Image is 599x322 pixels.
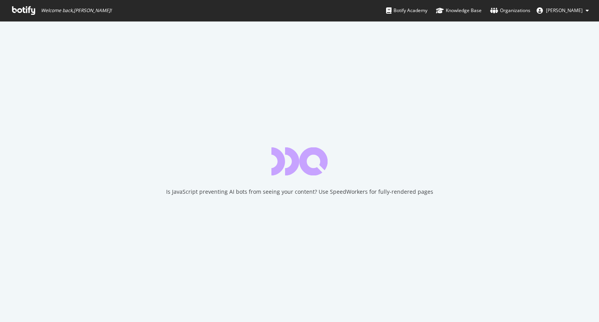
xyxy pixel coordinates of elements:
[490,7,530,14] div: Organizations
[271,147,328,175] div: animation
[436,7,482,14] div: Knowledge Base
[530,4,595,17] button: [PERSON_NAME]
[546,7,583,14] span: Chandana Yandamuri
[386,7,427,14] div: Botify Academy
[41,7,112,14] span: Welcome back, [PERSON_NAME] !
[166,188,433,196] div: Is JavaScript preventing AI bots from seeing your content? Use SpeedWorkers for fully-rendered pages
